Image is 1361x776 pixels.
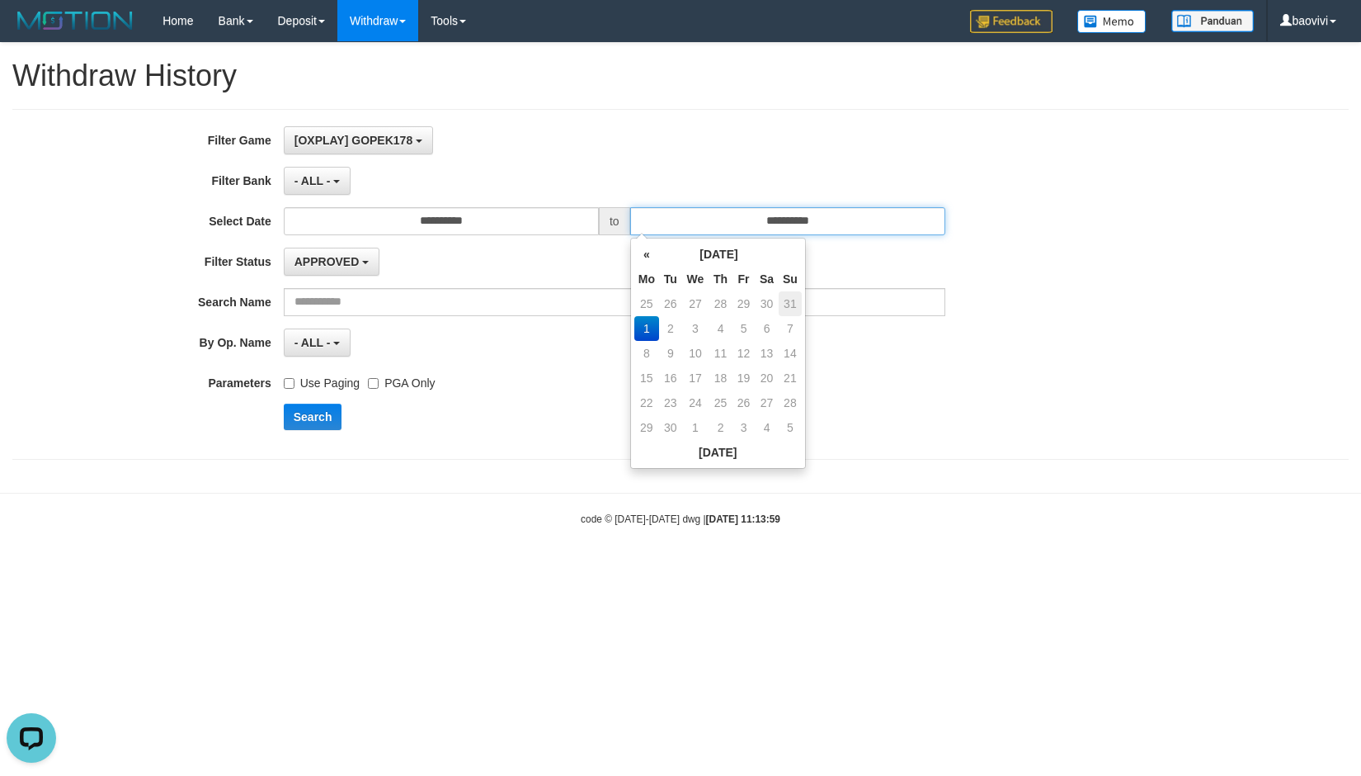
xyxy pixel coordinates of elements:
[659,390,682,415] td: 23
[779,341,802,366] td: 14
[970,10,1053,33] img: Feedback.jpg
[682,291,709,316] td: 27
[659,415,682,440] td: 30
[732,366,755,390] td: 19
[581,513,780,525] small: code © [DATE]-[DATE] dwg |
[659,242,779,267] th: [DATE]
[755,341,779,366] td: 13
[284,369,360,391] label: Use Paging
[732,267,755,291] th: Fr
[732,415,755,440] td: 3
[755,316,779,341] td: 6
[755,390,779,415] td: 27
[7,7,56,56] button: Open LiveChat chat widget
[284,329,351,357] button: - ALL -
[12,8,138,33] img: MOTION_logo.png
[732,316,755,341] td: 5
[709,366,732,390] td: 18
[12,59,1349,92] h1: Withdraw History
[634,366,659,390] td: 15
[755,291,779,316] td: 30
[294,255,360,268] span: APPROVED
[779,415,802,440] td: 5
[284,378,294,389] input: Use Paging
[368,378,379,389] input: PGA Only
[709,390,732,415] td: 25
[284,167,351,195] button: - ALL -
[659,341,682,366] td: 9
[755,267,779,291] th: Sa
[634,390,659,415] td: 22
[634,440,802,465] th: [DATE]
[732,291,755,316] td: 29
[634,341,659,366] td: 8
[284,248,379,276] button: APPROVED
[368,369,435,391] label: PGA Only
[779,267,802,291] th: Su
[659,366,682,390] td: 16
[1171,10,1254,32] img: panduan.png
[634,242,659,267] th: «
[634,316,659,341] td: 1
[709,341,732,366] td: 11
[634,415,659,440] td: 29
[682,366,709,390] td: 17
[779,291,802,316] td: 31
[682,267,709,291] th: We
[779,390,802,415] td: 28
[779,316,802,341] td: 7
[732,341,755,366] td: 12
[709,267,732,291] th: Th
[682,415,709,440] td: 1
[599,207,630,235] span: to
[284,126,433,154] button: [OXPLAY] GOPEK178
[284,404,342,430] button: Search
[294,336,331,349] span: - ALL -
[709,415,732,440] td: 2
[682,316,709,341] td: 3
[294,134,412,147] span: [OXPLAY] GOPEK178
[682,341,709,366] td: 10
[755,415,779,440] td: 4
[779,366,802,390] td: 21
[294,174,331,187] span: - ALL -
[634,291,659,316] td: 25
[1077,10,1147,33] img: Button%20Memo.svg
[706,513,780,525] strong: [DATE] 11:13:59
[634,267,659,291] th: Mo
[709,316,732,341] td: 4
[709,291,732,316] td: 28
[659,267,682,291] th: Tu
[659,316,682,341] td: 2
[682,390,709,415] td: 24
[659,291,682,316] td: 26
[755,366,779,390] td: 20
[732,390,755,415] td: 26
